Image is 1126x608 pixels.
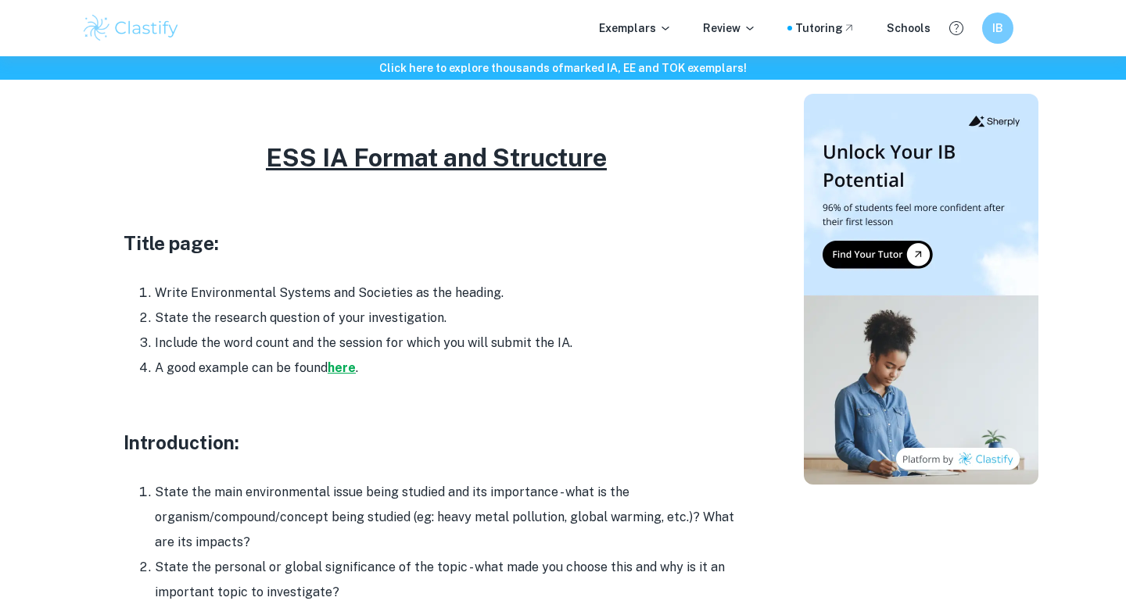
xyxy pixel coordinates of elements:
h3: Title page: [124,229,749,257]
img: Clastify logo [81,13,181,44]
p: Exemplars [599,20,672,37]
h6: Click here to explore thousands of marked IA, EE and TOK exemplars ! [3,59,1123,77]
p: Review [703,20,756,37]
a: here [328,360,356,375]
li: State the main environmental issue being studied and its importance - what is the organism/compou... [155,480,749,555]
a: Schools [887,20,931,37]
h6: IB [989,20,1007,37]
button: Help and Feedback [943,15,970,41]
li: State the personal or global significance of the topic - what made you choose this and why is it ... [155,555,749,605]
a: Tutoring [795,20,855,37]
img: Thumbnail [804,94,1038,485]
li: Include the word count and the session for which you will submit the IA. [155,331,749,356]
button: IB [982,13,1013,44]
h3: Introduction: [124,428,749,456]
li: A good example can be found . [155,356,749,381]
u: ESS IA Format and Structure [266,143,607,172]
li: Write Environmental Systems and Societies as the heading. [155,281,749,306]
li: State the research question of your investigation. [155,306,749,331]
